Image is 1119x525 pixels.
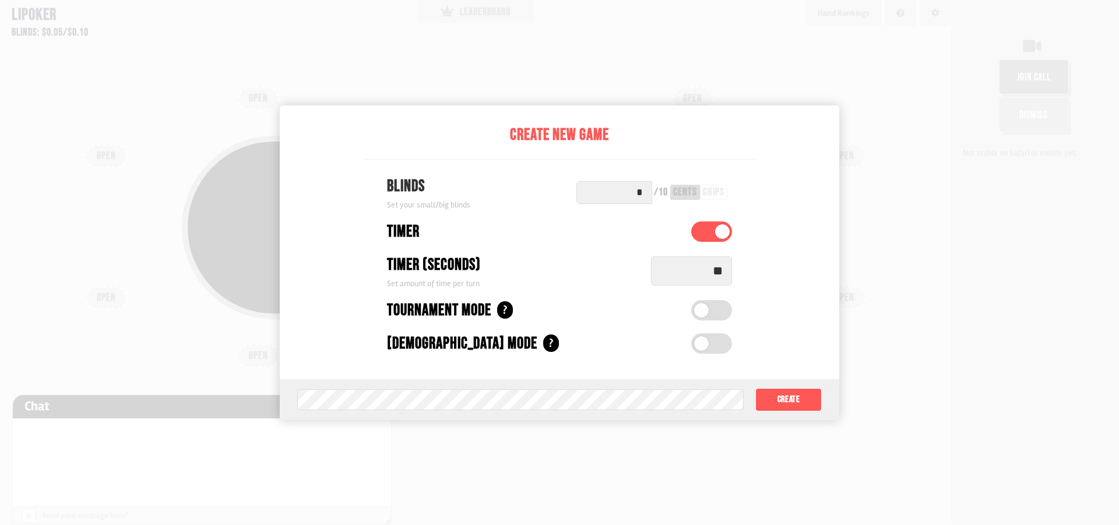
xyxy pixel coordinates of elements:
[387,253,481,277] div: Timer (seconds)
[755,388,822,411] button: Create
[543,334,559,352] div: ?
[673,187,697,198] div: cents
[387,199,470,211] div: Set your small/big blinds
[387,277,639,290] div: Set amount of time per turn
[387,298,491,323] div: Tournament Mode
[497,301,513,319] div: ?
[387,174,470,199] div: Blinds
[364,123,755,147] div: Create New Game
[387,332,537,356] div: [DEMOGRAPHIC_DATA] Mode
[703,187,724,198] div: chips
[387,220,420,244] div: Timer
[654,187,668,198] div: / 10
